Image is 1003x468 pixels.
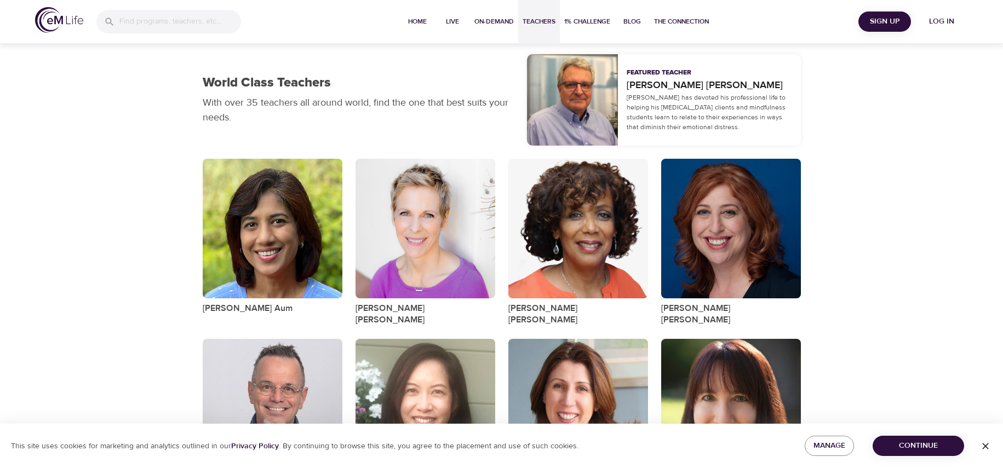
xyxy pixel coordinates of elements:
[627,93,792,132] p: [PERSON_NAME] has devoted his professional life to helping his [MEDICAL_DATA] clients and mindful...
[439,16,466,27] span: Live
[203,75,331,91] h1: World Class Teachers
[564,16,610,27] span: 1% Challenge
[661,303,801,326] a: [PERSON_NAME] [PERSON_NAME]
[508,303,648,326] a: [PERSON_NAME] [PERSON_NAME]
[474,16,514,27] span: On-Demand
[203,95,514,125] p: With over 35 teachers all around world, find the one that best suits your needs.
[863,15,907,28] span: Sign Up
[627,78,792,93] a: [PERSON_NAME] [PERSON_NAME]
[523,16,555,27] span: Teachers
[920,15,964,28] span: Log in
[881,439,955,453] span: Continue
[231,441,279,451] a: Privacy Policy
[404,16,431,27] span: Home
[356,303,495,326] a: [PERSON_NAME] [PERSON_NAME]
[627,68,691,78] p: Featured Teacher
[915,11,968,32] button: Log in
[805,436,854,456] button: Manage
[813,439,845,453] span: Manage
[619,16,645,27] span: Blog
[35,7,83,33] img: logo
[873,436,964,456] button: Continue
[654,16,709,27] span: The Connection
[203,303,293,314] a: [PERSON_NAME] Aum
[858,11,911,32] button: Sign Up
[119,10,241,33] input: Find programs, teachers, etc...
